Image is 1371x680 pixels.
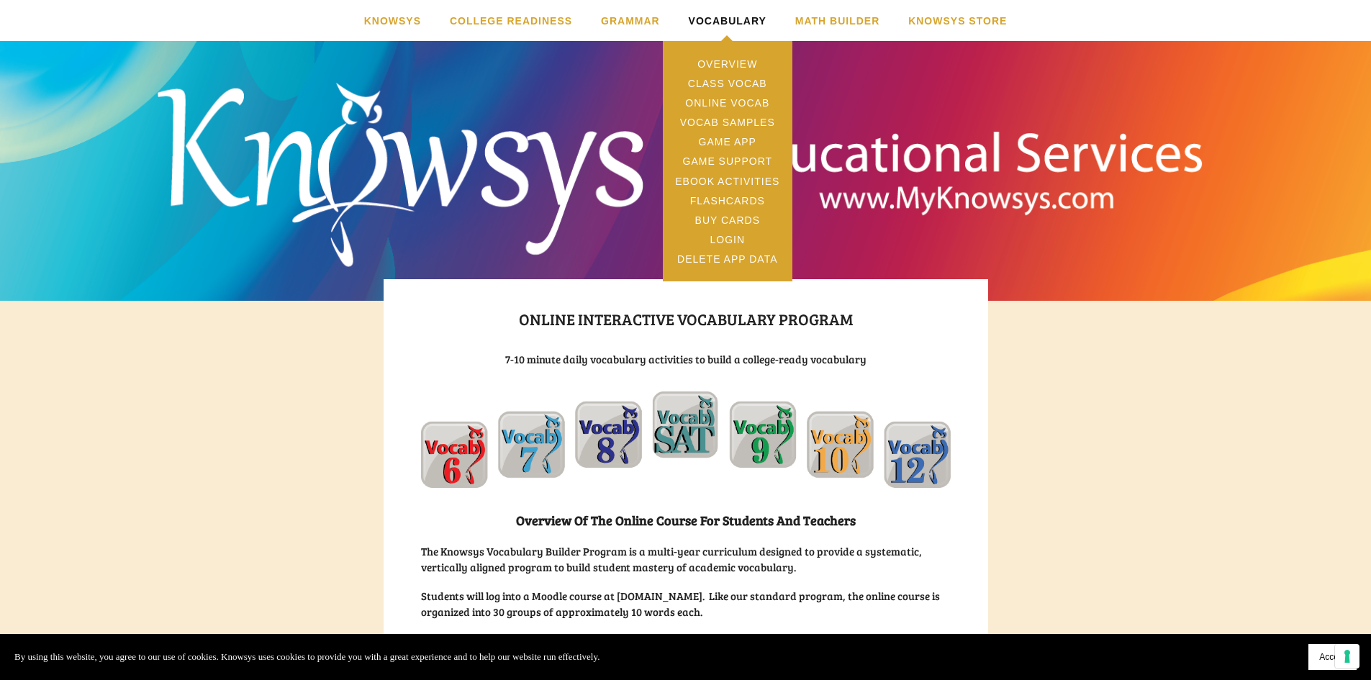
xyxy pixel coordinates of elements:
a: Delete App Data [663,250,792,269]
button: Accept [1308,644,1357,670]
h1: Online interactive Vocabulary Program [421,306,951,332]
h3: 7-10 minute daily vocabulary activities to build a college-ready vocabulary [421,351,951,367]
a: Login [663,230,792,250]
a: Class Vocab [663,73,792,93]
a: Buy Cards [663,210,792,230]
span: Accept [1319,652,1346,662]
h3: Teachers will see the same course as the students PLUS a grade book to track student performance ... [421,633,951,664]
a: Flashcards [663,191,792,210]
p: By using this website, you agree to our use of cookies. Knowsys uses cookies to provide you with ... [14,649,599,665]
a: Overview [663,54,792,73]
h3: Students will log into a Moodle course at [DOMAIN_NAME]. Like our standard program, the online co... [421,588,951,620]
button: Your consent preferences for tracking technologies [1335,644,1359,668]
h3: The Knowsys Vocabulary Builder Program is a multi-year curriculum designed to provide a systemati... [421,543,951,575]
a: Game App [663,132,792,152]
a: eBook Activities [663,171,792,191]
a: Online Vocab [663,93,792,112]
a: Vocab Samples [663,112,792,132]
img: Online_Vocab_Arch.png [421,391,951,488]
a: Game Support [663,152,792,171]
a: Knowsys Educational Services [486,53,885,248]
strong: Overview of the Online Course for Students and Teachers [516,512,856,529]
